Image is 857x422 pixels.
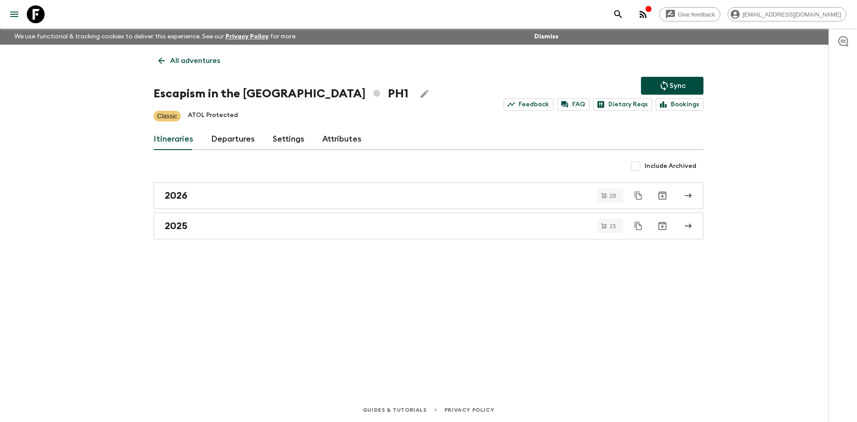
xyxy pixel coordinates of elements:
a: Dietary Reqs [593,98,652,111]
a: All adventures [154,52,225,70]
button: Archive [653,187,671,205]
a: Departures [211,129,255,150]
button: search adventures [609,5,627,23]
button: Dismiss [532,30,561,43]
h2: 2025 [165,220,187,232]
span: 28 [604,193,621,199]
a: Give feedback [659,7,720,21]
button: Sync adventure departures to the booking engine [641,77,703,95]
h1: Escapism in the [GEOGRAPHIC_DATA] PH1 [154,85,408,103]
a: 2025 [154,213,703,239]
div: [EMAIL_ADDRESS][DOMAIN_NAME] [728,7,846,21]
a: Privacy Policy [445,405,494,415]
a: Attributes [322,129,362,150]
p: ATOL Protected [188,111,238,121]
span: Include Archived [645,162,696,171]
a: FAQ [557,98,590,111]
button: Duplicate [630,218,646,234]
p: All adventures [170,55,220,66]
a: Bookings [656,98,703,111]
a: Itineraries [154,129,193,150]
p: Classic [157,112,177,121]
span: 15 [604,223,621,229]
a: 2026 [154,182,703,209]
button: Archive [653,217,671,235]
p: Sync [670,80,686,91]
a: Settings [273,129,304,150]
button: Edit Adventure Title [416,85,433,103]
span: [EMAIL_ADDRESS][DOMAIN_NAME] [738,11,846,18]
p: We use functional & tracking cookies to deliver this experience. See our for more. [11,29,300,45]
button: menu [5,5,23,23]
a: Privacy Policy [225,33,269,40]
button: Duplicate [630,188,646,204]
h2: 2026 [165,190,187,201]
span: Give feedback [673,11,720,18]
a: Feedback [503,98,553,111]
a: Guides & Tutorials [363,405,427,415]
